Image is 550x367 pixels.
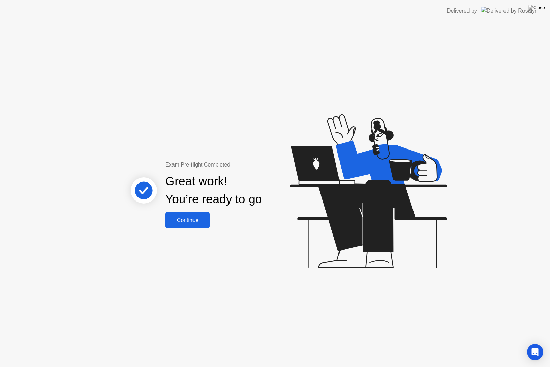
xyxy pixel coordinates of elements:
[165,172,262,208] div: Great work! You’re ready to go
[165,161,306,169] div: Exam Pre-flight Completed
[481,7,538,15] img: Delivered by Rosalyn
[527,344,543,360] div: Open Intercom Messenger
[165,212,210,228] button: Continue
[528,5,545,11] img: Close
[167,217,208,223] div: Continue
[447,7,477,15] div: Delivered by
